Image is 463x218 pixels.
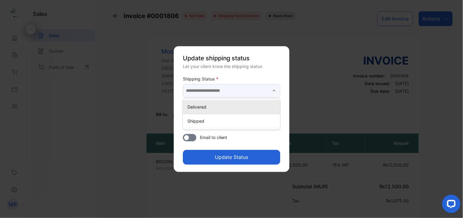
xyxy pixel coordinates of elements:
iframe: LiveChat chat widget [437,192,463,218]
p: Update shipping status [183,54,280,63]
p: Delivered [188,103,278,110]
p: Shipped [188,118,278,124]
div: Let your client know the shipping status [183,63,280,70]
button: Update Status [183,150,280,164]
span: Email to client [200,134,227,140]
label: Shipping Status [183,76,280,82]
